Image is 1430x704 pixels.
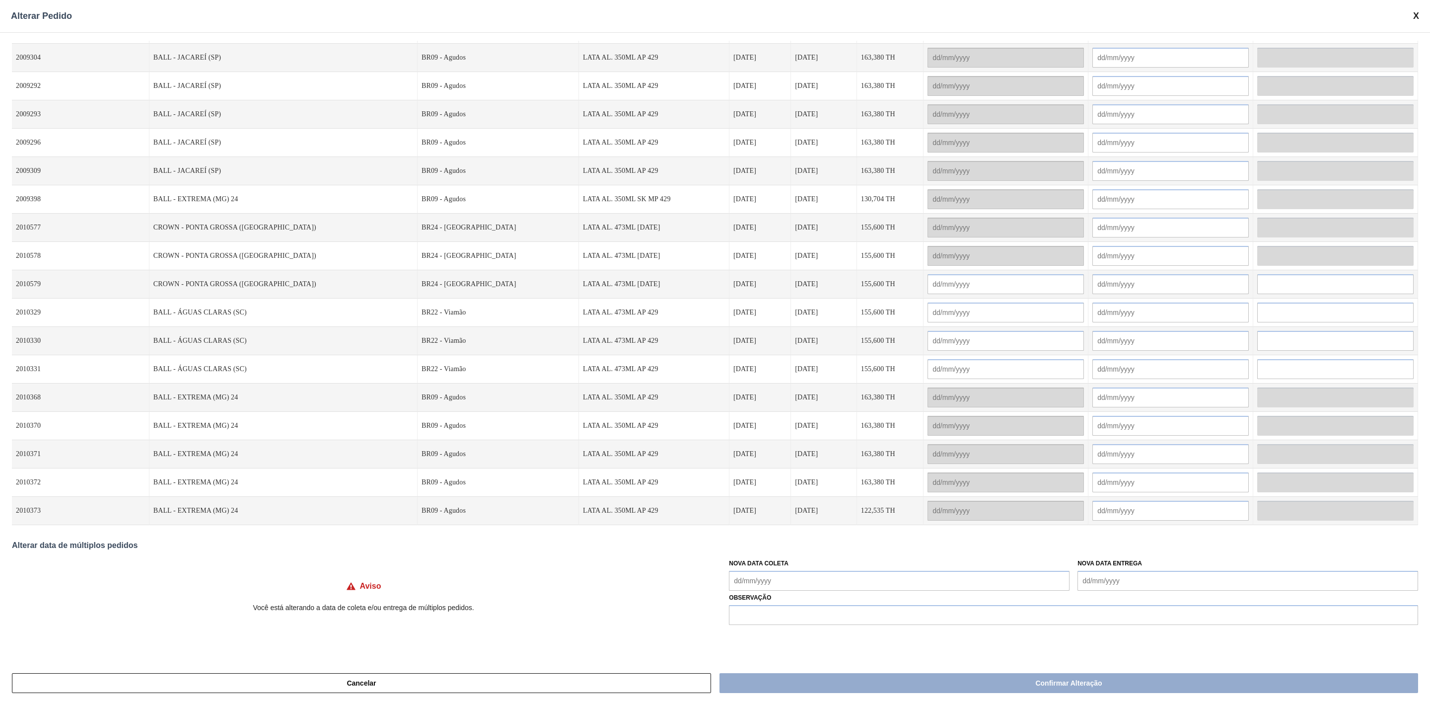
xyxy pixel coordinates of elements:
td: 2009304 [12,44,149,72]
h4: Aviso [360,582,381,591]
td: LATA AL. 350ML AP 429 [579,412,729,440]
td: 2010579 [12,270,149,299]
td: LATA AL. 350ML AP 429 [579,384,729,412]
input: dd/mm/yyyy [928,388,1084,407]
td: 163,380 TH [857,129,924,157]
td: BR09 - Agudos [418,44,579,72]
label: Nova Data Entrega [1077,560,1142,567]
input: dd/mm/yyyy [1092,416,1249,436]
td: [DATE] [729,100,791,129]
td: 2009296 [12,129,149,157]
td: LATA AL. 350ML AP 429 [579,157,729,185]
input: dd/mm/yyyy [928,303,1084,322]
td: [DATE] [791,384,857,412]
td: [DATE] [729,412,791,440]
td: LATA AL. 473ML [DATE] [579,214,729,242]
td: BR09 - Agudos [418,384,579,412]
input: dd/mm/yyyy [1092,303,1249,322]
td: 155,600 TH [857,214,924,242]
td: 2010368 [12,384,149,412]
input: dd/mm/yyyy [1092,274,1249,294]
td: [DATE] [791,185,857,214]
td: 2010577 [12,214,149,242]
td: CROWN - PONTA GROSSA ([GEOGRAPHIC_DATA]) [149,242,418,270]
td: 2010370 [12,412,149,440]
td: BR09 - Agudos [418,469,579,497]
td: [DATE] [791,469,857,497]
td: 2010331 [12,355,149,384]
td: BALL - JACAREÍ (SP) [149,44,418,72]
td: LATA AL. 473ML [DATE] [579,242,729,270]
td: [DATE] [729,384,791,412]
td: [DATE] [729,44,791,72]
td: BALL - EXTREMA (MG) 24 [149,497,418,525]
input: dd/mm/yyyy [1077,571,1418,591]
td: [DATE] [791,129,857,157]
input: dd/mm/yyyy [928,274,1084,294]
input: dd/mm/yyyy [928,76,1084,96]
td: BR09 - Agudos [418,129,579,157]
div: Alterar data de múltiplos pedidos [12,541,1418,550]
td: [DATE] [791,299,857,327]
td: BALL - ÁGUAS CLARAS (SC) [149,355,418,384]
td: 163,380 TH [857,412,924,440]
input: dd/mm/yyyy [928,331,1084,351]
td: LATA AL. 350ML AP 429 [579,129,729,157]
td: BALL - EXTREMA (MG) 24 [149,440,418,469]
td: [DATE] [729,440,791,469]
td: BR22 - Viamão [418,299,579,327]
td: 155,600 TH [857,327,924,355]
td: [DATE] [791,157,857,185]
td: [DATE] [729,157,791,185]
td: 163,380 TH [857,44,924,72]
input: dd/mm/yyyy [928,472,1084,492]
td: [DATE] [791,355,857,384]
td: 2009398 [12,185,149,214]
td: 2010330 [12,327,149,355]
td: [DATE] [729,327,791,355]
td: 2009292 [12,72,149,100]
td: [DATE] [791,497,857,525]
td: BR09 - Agudos [418,440,579,469]
td: BALL - EXTREMA (MG) 24 [149,469,418,497]
td: [DATE] [791,44,857,72]
td: CROWN - PONTA GROSSA ([GEOGRAPHIC_DATA]) [149,270,418,299]
label: Nova Data Coleta [729,560,788,567]
td: [DATE] [729,185,791,214]
td: 163,380 TH [857,384,924,412]
td: 163,380 TH [857,440,924,469]
td: 2009309 [12,157,149,185]
input: dd/mm/yyyy [1092,444,1249,464]
td: 155,600 TH [857,355,924,384]
td: [DATE] [791,100,857,129]
p: Você está alterando a data de coleta e/ou entrega de múltiplos pedidos. [12,604,715,612]
input: dd/mm/yyyy [1092,104,1249,124]
td: 2009293 [12,100,149,129]
td: 2010372 [12,469,149,497]
td: BALL - EXTREMA (MG) 24 [149,185,418,214]
span: Alterar Pedido [11,11,72,21]
td: BALL - JACAREÍ (SP) [149,129,418,157]
button: Cancelar [12,673,711,693]
input: dd/mm/yyyy [928,218,1084,237]
td: 163,380 TH [857,72,924,100]
td: 122,535 TH [857,497,924,525]
td: BR24 - [GEOGRAPHIC_DATA] [418,270,579,299]
td: BR24 - [GEOGRAPHIC_DATA] [418,242,579,270]
input: dd/mm/yyyy [928,189,1084,209]
input: dd/mm/yyyy [928,161,1084,181]
td: BR09 - Agudos [418,497,579,525]
td: [DATE] [729,242,791,270]
td: LATA AL. 350ML SK MP 429 [579,185,729,214]
td: [DATE] [729,299,791,327]
td: 155,600 TH [857,299,924,327]
input: dd/mm/yyyy [1092,189,1249,209]
td: [DATE] [791,270,857,299]
td: 155,600 TH [857,270,924,299]
input: dd/mm/yyyy [928,359,1084,379]
td: [DATE] [729,214,791,242]
input: dd/mm/yyyy [1092,218,1249,237]
td: LATA AL. 350ML AP 429 [579,469,729,497]
input: dd/mm/yyyy [1092,133,1249,153]
td: LATA AL. 350ML AP 429 [579,100,729,129]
